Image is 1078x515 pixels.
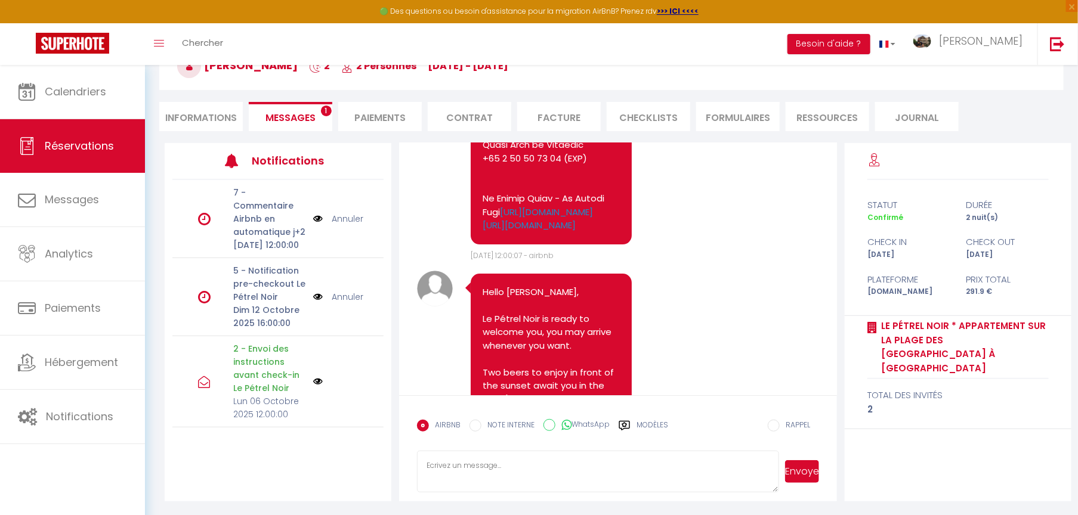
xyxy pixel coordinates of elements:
[265,111,316,125] span: Messages
[860,286,958,297] div: [DOMAIN_NAME]
[860,249,958,260] div: [DATE]
[860,272,958,287] div: Plateforme
[341,59,416,73] span: 2 Personnes
[45,192,99,207] span: Messages
[555,419,610,432] label: WhatsApp
[696,102,780,131] li: FORMULAIRES
[958,235,1057,249] div: check out
[958,212,1057,224] div: 2 nuit(s)
[958,286,1057,297] div: 291.9 €
[877,319,1049,375] a: Le Pétrel Noir * appartement sur la plage des [GEOGRAPHIC_DATA] à [GEOGRAPHIC_DATA]
[867,388,1049,402] div: total des invités
[875,102,959,131] li: Journal
[607,102,690,131] li: CHECKLISTS
[904,23,1037,65] a: ... [PERSON_NAME]
[338,102,422,131] li: Paiements
[787,34,870,54] button: Besoin d'aide ?
[786,102,869,131] li: Ressources
[313,212,323,225] img: NO IMAGE
[958,272,1057,287] div: Prix total
[958,249,1057,260] div: [DATE]
[471,250,554,260] span: [DATE] 12:00:07 - airbnb
[173,23,232,65] a: Chercher
[233,186,305,238] p: 7 - Commentaire Airbnb en automatique j+2
[233,303,305,330] p: Dim 12 Octobre 2025 16:00:00
[45,138,114,153] span: Réservations
[500,206,593,218] a: [URL][DOMAIN_NAME]
[657,6,699,16] a: >>> ICI <<<<
[860,198,958,212] div: statut
[517,102,601,131] li: Facture
[481,420,535,433] label: NOTE INTERNE
[46,409,113,424] span: Notifications
[637,420,668,440] label: Modèles
[321,106,332,116] span: 1
[860,235,958,249] div: check in
[45,300,101,315] span: Paiements
[233,395,305,421] p: Lun 06 Octobre 2025 12:00:00
[785,460,819,483] button: Envoyer
[332,212,363,225] a: Annuler
[428,59,508,73] span: [DATE] - [DATE]
[313,290,323,303] img: NO IMAGE
[332,290,363,303] a: Annuler
[1050,36,1065,51] img: logout
[313,377,323,386] img: NO IMAGE
[429,420,461,433] label: AIRBNB
[913,35,931,48] img: ...
[45,355,118,370] span: Hébergement
[233,342,305,395] p: 2 - Envoi des instructions avant check-in Le Pétrel Noir
[309,59,330,73] span: 2
[939,33,1023,48] span: [PERSON_NAME]
[483,219,576,231] a: [URL][DOMAIN_NAME]
[159,102,243,131] li: Informations
[233,264,305,303] p: 5 - Notification pre-checkout Le Pétrel Noir
[417,271,453,306] img: avatar.png
[867,402,1049,417] div: 2
[252,147,339,174] h3: Notifications
[45,246,93,261] span: Analytics
[182,36,223,49] span: Chercher
[428,102,511,131] li: Contrat
[45,84,106,99] span: Calendriers
[36,33,109,54] img: Super Booking
[867,212,903,222] span: Confirmé
[177,58,298,73] span: [PERSON_NAME]
[958,198,1057,212] div: durée
[233,238,305,252] p: [DATE] 12:00:00
[780,420,810,433] label: RAPPEL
